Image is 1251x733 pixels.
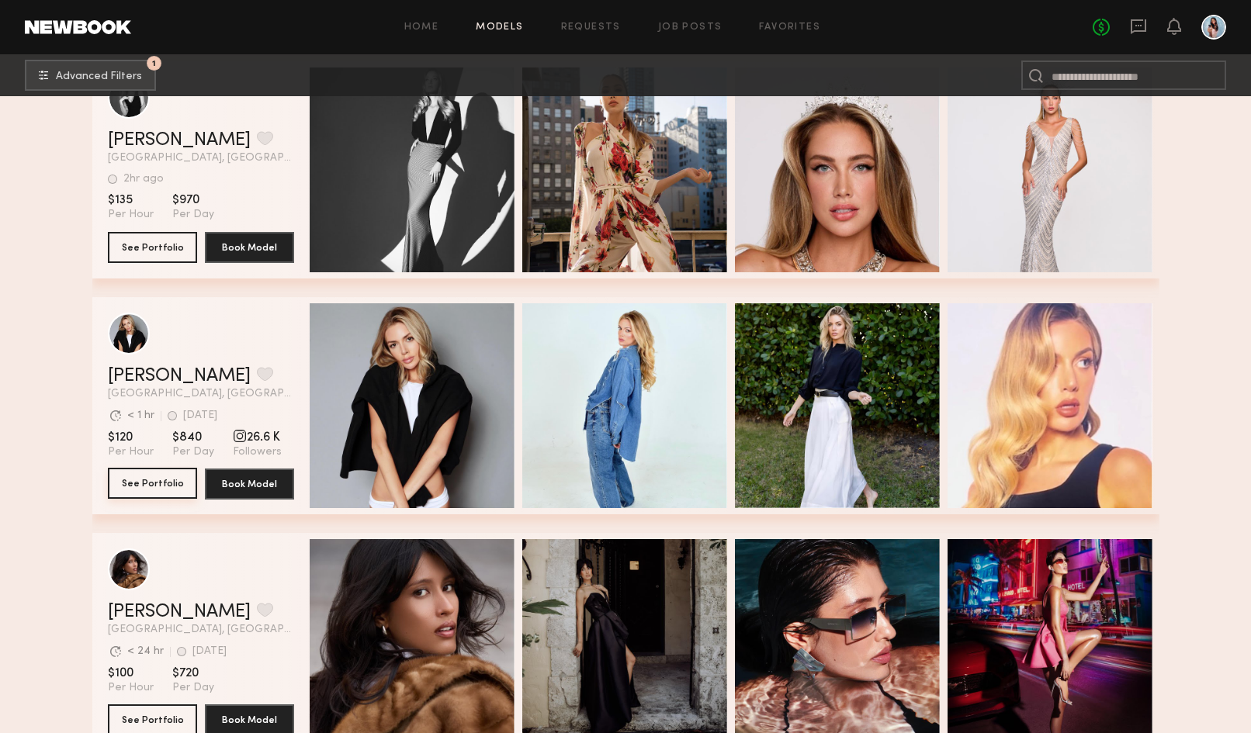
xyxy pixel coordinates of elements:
[108,430,154,445] span: $120
[108,445,154,459] span: Per Hour
[108,208,154,222] span: Per Hour
[172,208,214,222] span: Per Day
[658,22,723,33] a: Job Posts
[172,445,214,459] span: Per Day
[233,430,282,445] span: 26.6 K
[108,131,251,150] a: [PERSON_NAME]
[172,681,214,695] span: Per Day
[183,410,217,421] div: [DATE]
[127,410,154,421] div: < 1 hr
[108,603,251,621] a: [PERSON_NAME]
[108,367,251,386] a: [PERSON_NAME]
[759,22,820,33] a: Favorites
[152,60,156,67] span: 1
[172,430,214,445] span: $840
[108,153,294,164] span: [GEOGRAPHIC_DATA], [GEOGRAPHIC_DATA]
[233,445,282,459] span: Followers
[108,666,154,681] span: $100
[192,646,227,657] div: [DATE]
[108,681,154,695] span: Per Hour
[108,389,294,399] span: [GEOGRAPHIC_DATA], [GEOGRAPHIC_DATA]
[123,174,164,185] div: 2hr ago
[404,22,439,33] a: Home
[108,192,154,208] span: $135
[56,71,142,82] span: Advanced Filters
[561,22,621,33] a: Requests
[25,60,156,91] button: 1Advanced Filters
[205,232,294,263] button: Book Model
[108,232,197,263] button: See Portfolio
[108,468,197,500] a: See Portfolio
[108,468,197,499] button: See Portfolio
[476,22,523,33] a: Models
[172,666,214,681] span: $720
[172,192,214,208] span: $970
[127,646,164,657] div: < 24 hr
[108,624,294,635] span: [GEOGRAPHIC_DATA], [GEOGRAPHIC_DATA]
[205,468,294,500] button: Book Model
